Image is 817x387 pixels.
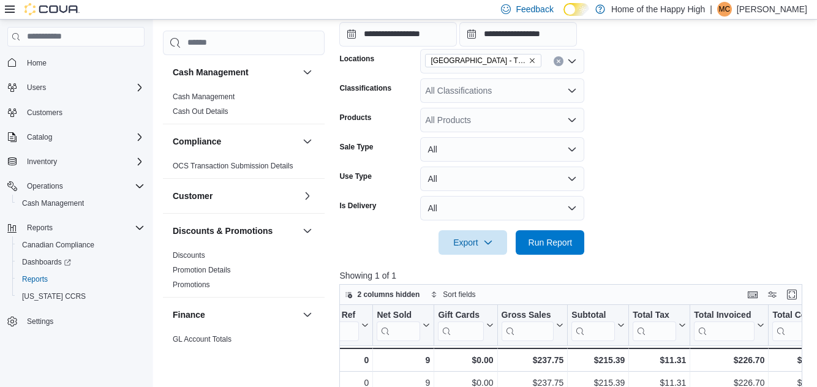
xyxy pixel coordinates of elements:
[633,309,677,340] div: Total Tax
[22,130,57,145] button: Catalog
[17,272,53,287] a: Reports
[173,92,235,101] a: Cash Management
[22,56,51,70] a: Home
[446,230,500,255] span: Export
[22,291,86,301] span: [US_STATE] CCRS
[22,220,145,235] span: Reports
[173,251,205,260] a: Discounts
[173,190,213,202] h3: Customer
[377,309,421,321] div: Net Sold
[2,178,149,195] button: Operations
[173,135,221,148] h3: Compliance
[27,317,53,326] span: Settings
[439,309,494,340] button: Gift Cards
[22,314,58,329] a: Settings
[22,154,62,169] button: Inventory
[502,309,554,340] div: Gross Sales
[173,309,298,321] button: Finance
[22,179,68,193] button: Operations
[426,287,480,302] button: Sort fields
[529,236,573,249] span: Run Report
[27,223,53,233] span: Reports
[27,58,47,68] span: Home
[439,230,507,255] button: Export
[339,201,376,211] label: Is Delivery
[173,265,231,275] span: Promotion Details
[173,162,293,170] a: OCS Transaction Submission Details
[22,154,145,169] span: Inventory
[717,2,732,17] div: Matthew Cracknell
[12,271,149,288] button: Reports
[529,57,536,64] button: Remove Winnipeg - The Shed District - Fire & Flower from selection in this group
[719,2,731,17] span: MC
[173,135,298,148] button: Compliance
[377,353,431,367] div: 9
[502,309,554,321] div: Gross Sales
[22,240,94,250] span: Canadian Compliance
[12,254,149,271] a: Dashboards
[173,66,249,78] h3: Cash Management
[420,137,584,162] button: All
[339,54,374,64] label: Locations
[173,250,205,260] span: Discounts
[163,89,325,124] div: Cash Management
[439,309,484,321] div: Gift Cards
[339,83,391,93] label: Classifications
[431,54,526,67] span: [GEOGRAPHIC_DATA] - The Shed District - Fire & Flower
[12,236,149,254] button: Canadian Compliance
[22,130,145,145] span: Catalog
[22,198,84,208] span: Cash Management
[502,353,564,367] div: $237.75
[22,55,145,70] span: Home
[27,108,62,118] span: Customers
[163,332,325,366] div: Finance
[22,179,145,193] span: Operations
[420,167,584,191] button: All
[339,142,373,152] label: Sale Type
[300,224,315,238] button: Discounts & Promotions
[173,225,298,237] button: Discounts & Promotions
[27,83,46,92] span: Users
[516,230,584,255] button: Run Report
[339,22,457,47] input: Press the down key to open a popover containing a calendar.
[17,238,145,252] span: Canadian Compliance
[745,287,760,302] button: Keyboard shortcuts
[300,65,315,80] button: Cash Management
[439,309,484,340] div: Gift Card Sales
[27,132,52,142] span: Catalog
[695,309,755,321] div: Total Invoiced
[173,280,210,289] a: Promotions
[459,22,577,47] input: Press the down key to open a popover containing a calendar.
[2,219,149,236] button: Reports
[173,335,232,344] a: GL Account Totals
[12,195,149,212] button: Cash Management
[173,92,235,102] span: Cash Management
[567,56,577,66] button: Open list of options
[502,309,564,340] button: Gross Sales
[17,238,99,252] a: Canadian Compliance
[563,3,589,16] input: Dark Mode
[173,309,205,321] h3: Finance
[17,289,145,304] span: Washington CCRS
[633,309,677,321] div: Total Tax
[173,334,232,344] span: GL Account Totals
[443,290,475,299] span: Sort fields
[27,181,63,191] span: Operations
[563,16,564,17] span: Dark Mode
[27,157,57,167] span: Inventory
[163,159,325,178] div: Compliance
[339,113,371,122] label: Products
[2,103,149,121] button: Customers
[173,107,228,116] a: Cash Out Details
[17,196,145,211] span: Cash Management
[24,3,80,15] img: Cova
[710,2,712,17] p: |
[22,257,71,267] span: Dashboards
[22,274,48,284] span: Reports
[12,288,149,305] button: [US_STATE] CCRS
[340,287,424,302] button: 2 columns hidden
[2,153,149,170] button: Inventory
[785,287,799,302] button: Enter fullscreen
[377,309,431,340] button: Net Sold
[173,66,298,78] button: Cash Management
